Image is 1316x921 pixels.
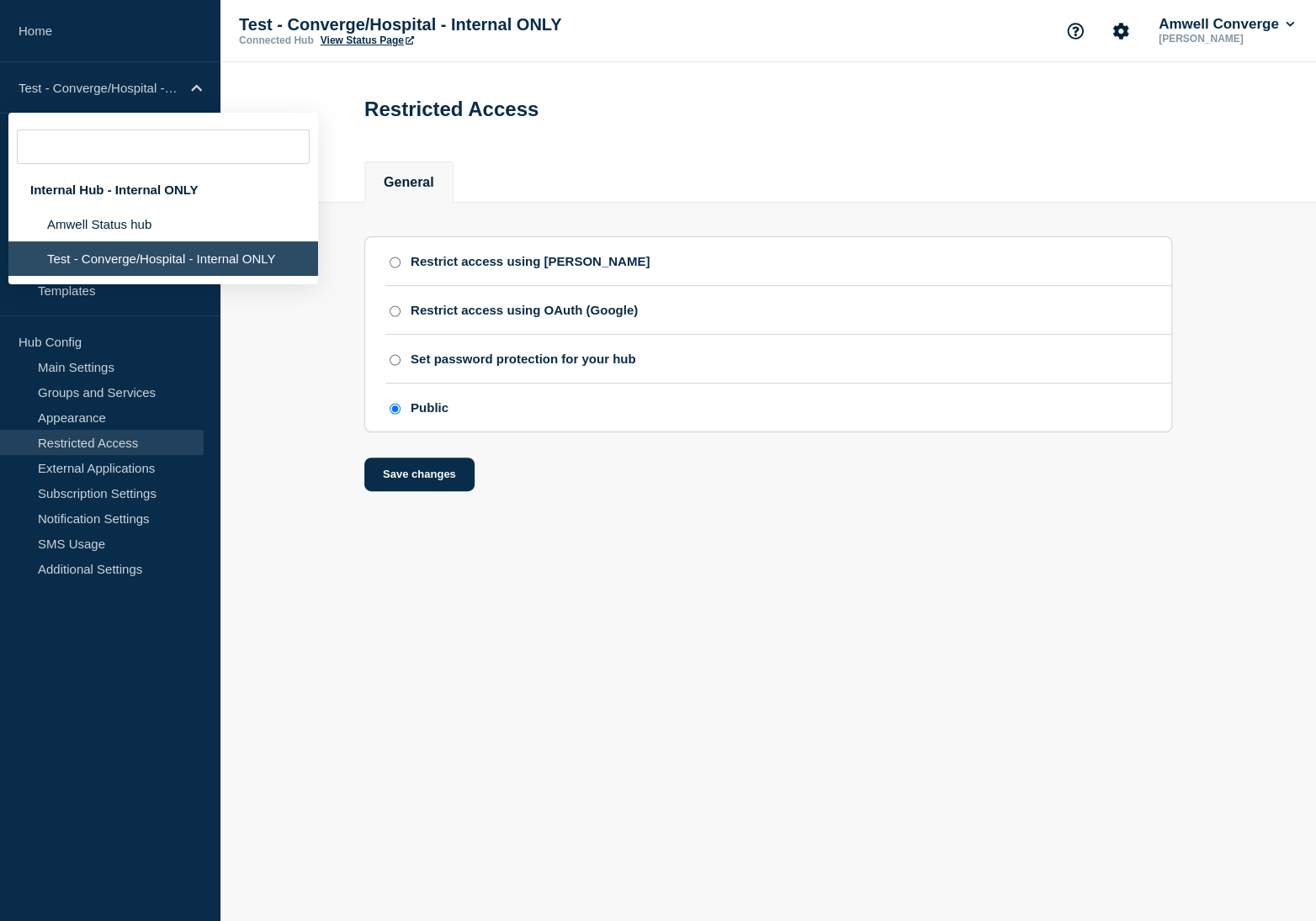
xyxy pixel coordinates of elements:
[384,175,434,190] button: General
[8,207,318,241] li: Amwell Status hub
[390,354,401,366] input: Set password protection for your hub
[1155,33,1297,45] p: [PERSON_NAME]
[1103,13,1138,49] button: Account settings
[364,98,539,121] h1: Restricted Access
[385,237,1171,431] ul: access restriction method
[390,403,401,415] input: Public
[1155,16,1297,33] button: Amwell Converge
[1058,13,1093,49] button: Support
[411,303,638,317] div: Restrict access using OAuth (Google)
[364,458,475,491] button: Save changes
[19,81,180,95] p: Test - Converge/Hospital - Internal ONLY
[239,15,576,34] p: Test - Converge/Hospital - Internal ONLY
[411,254,650,268] div: Restrict access using [PERSON_NAME]
[411,400,448,415] div: Public
[8,172,318,207] div: Internal Hub - Internal ONLY
[8,241,318,276] li: Test - Converge/Hospital - Internal ONLY
[390,305,401,317] input: Restrict access using OAuth (Google)
[390,257,401,268] input: Restrict access using SAML
[321,34,414,46] a: View Status Page
[411,352,636,366] div: Set password protection for your hub
[239,34,314,46] p: Connected Hub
